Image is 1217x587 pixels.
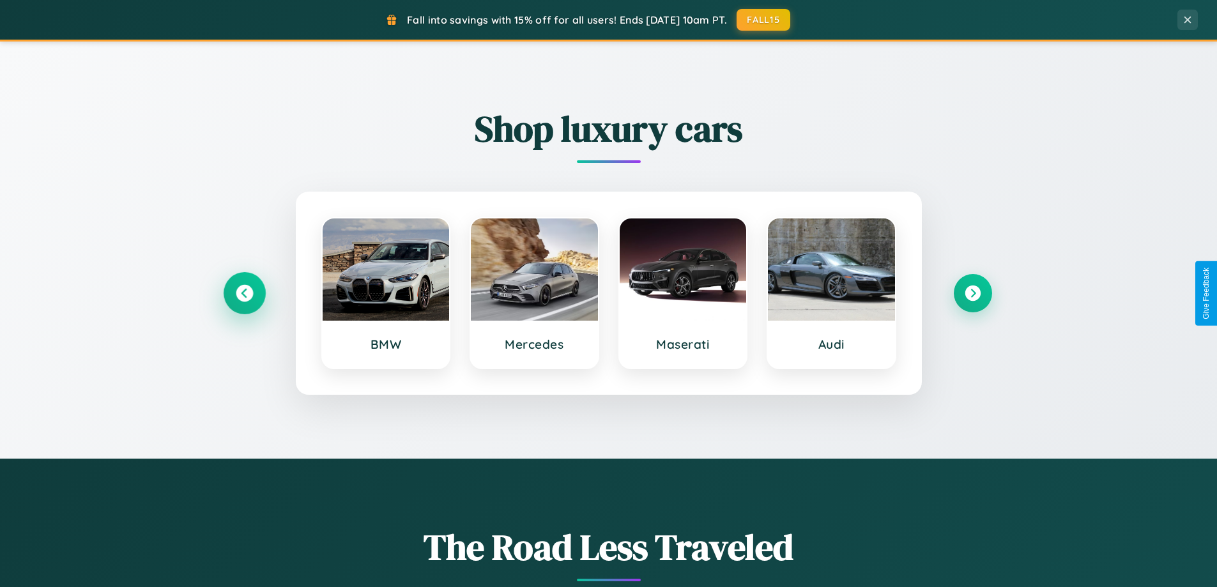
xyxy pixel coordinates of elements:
button: FALL15 [737,9,790,31]
div: Give Feedback [1202,268,1211,319]
h3: BMW [335,337,437,352]
span: Fall into savings with 15% off for all users! Ends [DATE] 10am PT. [407,13,727,26]
h3: Audi [781,337,882,352]
h3: Maserati [632,337,734,352]
h2: Shop luxury cars [226,104,992,153]
h1: The Road Less Traveled [226,522,992,572]
h3: Mercedes [484,337,585,352]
